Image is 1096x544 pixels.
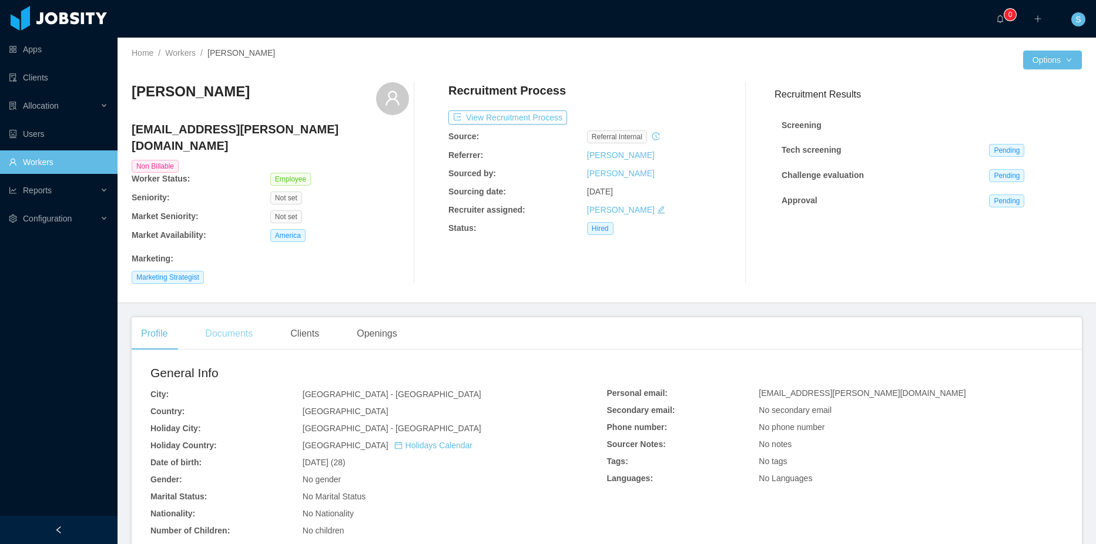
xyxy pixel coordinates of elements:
[989,194,1024,207] span: Pending
[448,82,566,99] h4: Recruitment Process
[607,388,668,398] b: Personal email:
[1075,12,1081,26] span: S
[303,407,388,416] span: [GEOGRAPHIC_DATA]
[448,187,506,196] b: Sourcing date:
[607,474,653,483] b: Languages:
[158,48,160,58] span: /
[384,90,401,106] i: icon: user
[587,187,613,196] span: [DATE]
[782,196,817,205] strong: Approval
[652,132,660,140] i: icon: history
[9,186,17,194] i: icon: line-chart
[657,206,665,214] i: icon: edit
[132,230,206,240] b: Market Availability:
[132,211,199,221] b: Market Seniority:
[150,441,217,450] b: Holiday Country:
[448,150,483,160] b: Referrer:
[281,317,329,350] div: Clients
[782,145,842,155] strong: Tech screening
[775,87,1082,102] h3: Recruitment Results
[9,150,108,174] a: icon: userWorkers
[759,439,792,449] span: No notes
[9,102,17,110] i: icon: solution
[9,66,108,89] a: icon: auditClients
[9,214,17,223] i: icon: setting
[607,405,675,415] b: Secondary email:
[303,509,354,518] span: No Nationality
[759,474,812,483] span: No Languages
[150,389,169,399] b: City:
[270,229,306,242] span: America
[1023,51,1082,69] button: Optionsicon: down
[9,38,108,61] a: icon: appstoreApps
[607,456,628,466] b: Tags:
[150,458,202,467] b: Date of birth:
[587,150,655,160] a: [PERSON_NAME]
[150,526,230,535] b: Number of Children:
[448,113,567,122] a: icon: exportView Recruitment Process
[782,170,864,180] strong: Challenge evaluation
[23,101,59,110] span: Allocation
[132,160,179,173] span: Non Billable
[132,254,173,263] b: Marketing :
[1004,9,1016,21] sup: 0
[23,214,72,223] span: Configuration
[270,192,302,204] span: Not set
[607,439,666,449] b: Sourcer Notes:
[150,364,607,382] h2: General Info
[132,121,409,154] h4: [EMAIL_ADDRESS][PERSON_NAME][DOMAIN_NAME]
[1034,15,1042,23] i: icon: plus
[132,317,177,350] div: Profile
[207,48,275,58] span: [PERSON_NAME]
[132,271,204,284] span: Marketing Strategist
[587,205,655,214] a: [PERSON_NAME]
[448,110,567,125] button: icon: exportView Recruitment Process
[132,193,170,202] b: Seniority:
[132,174,190,183] b: Worker Status:
[448,132,479,141] b: Source:
[448,205,525,214] b: Recruiter assigned:
[394,441,403,449] i: icon: calendar
[270,173,311,186] span: Employee
[200,48,203,58] span: /
[196,317,262,350] div: Documents
[759,422,824,432] span: No phone number
[989,169,1024,182] span: Pending
[347,317,407,350] div: Openings
[759,405,832,415] span: No secondary email
[448,169,496,178] b: Sourced by:
[150,509,195,518] b: Nationality:
[759,455,1063,468] div: No tags
[607,422,668,432] b: Phone number:
[394,441,472,450] a: icon: calendarHolidays Calendar
[132,48,153,58] a: Home
[303,475,341,484] span: No gender
[303,492,366,501] span: No Marital Status
[150,407,185,416] b: Country:
[9,122,108,146] a: icon: robotUsers
[587,222,614,235] span: Hired
[782,120,822,130] strong: Screening
[303,389,481,399] span: [GEOGRAPHIC_DATA] - [GEOGRAPHIC_DATA]
[448,223,476,233] b: Status:
[587,130,647,143] span: Referral internal
[303,441,472,450] span: [GEOGRAPHIC_DATA]
[270,210,302,223] span: Not set
[165,48,196,58] a: Workers
[303,458,346,467] span: [DATE] (28)
[587,169,655,178] a: [PERSON_NAME]
[132,82,250,101] h3: [PERSON_NAME]
[996,15,1004,23] i: icon: bell
[303,424,481,433] span: [GEOGRAPHIC_DATA] - [GEOGRAPHIC_DATA]
[303,526,344,535] span: No children
[23,186,52,195] span: Reports
[150,492,207,501] b: Marital Status:
[150,424,201,433] b: Holiday City:
[150,475,182,484] b: Gender:
[759,388,966,398] span: [EMAIL_ADDRESS][PERSON_NAME][DOMAIN_NAME]
[989,144,1024,157] span: Pending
